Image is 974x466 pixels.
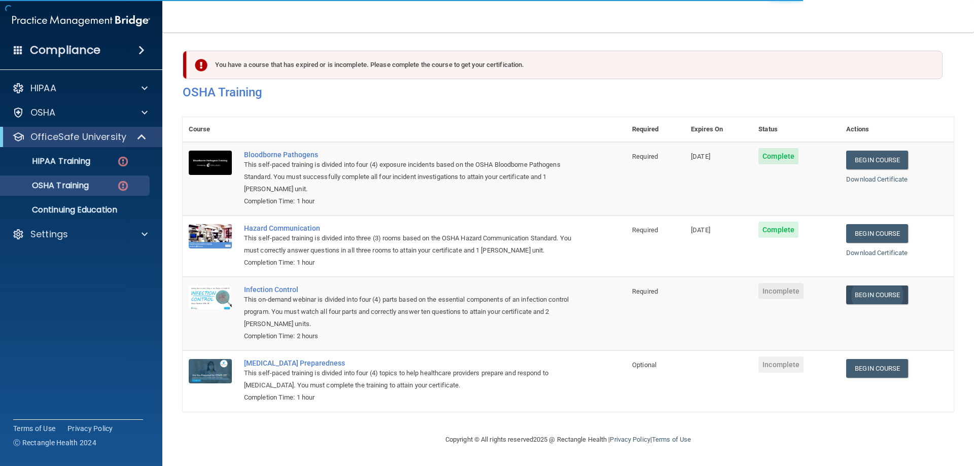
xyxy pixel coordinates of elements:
[758,356,804,373] span: Incomplete
[626,117,685,142] th: Required
[758,148,798,164] span: Complete
[758,283,804,299] span: Incomplete
[244,359,575,367] a: [MEDICAL_DATA] Preparedness
[30,106,56,119] p: OSHA
[846,175,908,183] a: Download Certificate
[187,51,943,79] div: You have a course that has expired or is incomplete. Please complete the course to get your certi...
[183,85,954,99] h4: OSHA Training
[183,117,238,142] th: Course
[244,330,575,342] div: Completion Time: 2 hours
[13,438,96,448] span: Ⓒ Rectangle Health 2024
[632,288,658,295] span: Required
[383,423,753,456] div: Copyright © All rights reserved 2025 @ Rectangle Health | |
[652,436,691,443] a: Terms of Use
[244,391,575,404] div: Completion Time: 1 hour
[244,257,575,269] div: Completion Time: 1 hour
[12,131,147,143] a: OfficeSafe University
[12,106,148,119] a: OSHA
[632,226,658,234] span: Required
[846,359,908,378] a: Begin Course
[12,11,150,31] img: PMB logo
[12,82,148,94] a: HIPAA
[12,228,148,240] a: Settings
[846,285,908,304] a: Begin Course
[244,232,575,257] div: This self-paced training is divided into three (3) rooms based on the OSHA Hazard Communication S...
[846,151,908,169] a: Begin Course
[7,205,145,215] p: Continuing Education
[195,59,207,71] img: exclamation-circle-solid-danger.72ef9ffc.png
[244,285,575,294] a: Infection Control
[685,117,752,142] th: Expires On
[13,423,55,434] a: Terms of Use
[846,224,908,243] a: Begin Course
[244,159,575,195] div: This self-paced training is divided into four (4) exposure incidents based on the OSHA Bloodborne...
[610,436,650,443] a: Privacy Policy
[632,153,658,160] span: Required
[244,224,575,232] a: Hazard Communication
[30,43,100,57] h4: Compliance
[244,195,575,207] div: Completion Time: 1 hour
[691,153,710,160] span: [DATE]
[117,180,129,192] img: danger-circle.6113f641.png
[30,228,68,240] p: Settings
[244,294,575,330] div: This on-demand webinar is divided into four (4) parts based on the essential components of an inf...
[67,423,113,434] a: Privacy Policy
[30,131,126,143] p: OfficeSafe University
[7,156,90,166] p: HIPAA Training
[244,367,575,391] div: This self-paced training is divided into four (4) topics to help healthcare providers prepare and...
[244,151,575,159] a: Bloodborne Pathogens
[7,181,89,191] p: OSHA Training
[752,117,840,142] th: Status
[30,82,56,94] p: HIPAA
[691,226,710,234] span: [DATE]
[758,222,798,238] span: Complete
[632,361,656,369] span: Optional
[840,117,954,142] th: Actions
[846,249,908,257] a: Download Certificate
[117,155,129,168] img: danger-circle.6113f641.png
